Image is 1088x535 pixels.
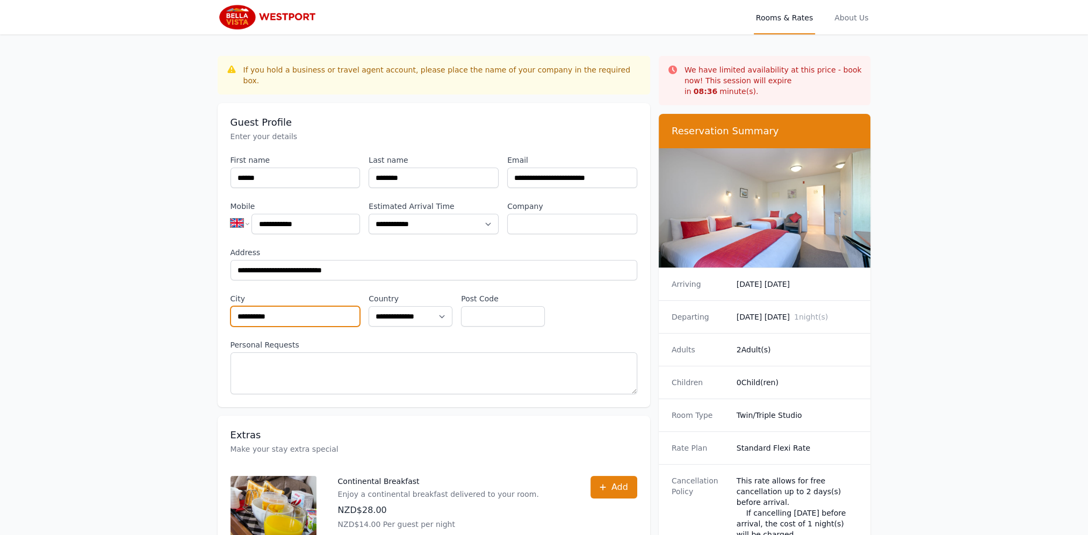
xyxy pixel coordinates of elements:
dt: Children [672,377,728,388]
dd: 0 Child(ren) [737,377,858,388]
dd: 2 Adult(s) [737,344,858,355]
dt: Rate Plan [672,443,728,453]
p: Enter your details [230,131,637,142]
h3: Guest Profile [230,116,637,129]
dd: Standard Flexi Rate [737,443,858,453]
p: NZD$14.00 Per guest per night [338,519,539,530]
dd: [DATE] [DATE] [737,312,858,322]
p: Make your stay extra special [230,444,637,454]
label: Personal Requests [230,339,637,350]
p: NZD$28.00 [338,504,539,517]
h3: Extras [230,429,637,442]
p: We have limited availability at this price - book now! This session will expire in minute(s). [684,64,862,97]
p: Continental Breakfast [338,476,539,487]
label: Address [230,247,637,258]
img: Bella Vista Westport [218,4,321,30]
span: 1 night(s) [794,313,828,321]
div: If you hold a business or travel agent account, please place the name of your company in the requ... [243,64,642,86]
dt: Adults [672,344,728,355]
dd: [DATE] [DATE] [737,279,858,290]
dd: Twin/Triple Studio [737,410,858,421]
label: Last name [369,155,499,165]
span: Add [611,481,628,494]
label: Mobile [230,201,361,212]
h3: Reservation Summary [672,125,858,138]
label: Post Code [461,293,545,304]
label: Estimated Arrival Time [369,201,499,212]
label: Email [507,155,637,165]
button: Add [590,476,637,498]
dt: Arriving [672,279,728,290]
strong: 08 : 36 [694,87,718,96]
label: Country [369,293,452,304]
label: First name [230,155,361,165]
p: Enjoy a continental breakfast delivered to your room. [338,489,539,500]
label: Company [507,201,637,212]
dt: Room Type [672,410,728,421]
dt: Departing [672,312,728,322]
img: Twin/Triple Studio [659,148,871,267]
label: City [230,293,361,304]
